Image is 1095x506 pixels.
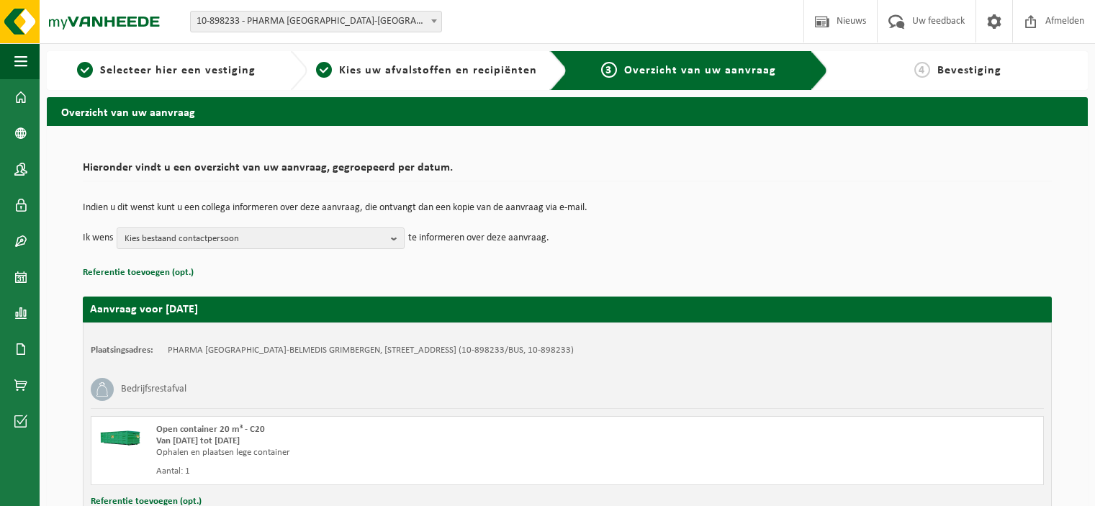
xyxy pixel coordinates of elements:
h2: Overzicht van uw aanvraag [47,97,1088,125]
span: Bevestiging [937,65,1001,76]
span: Open container 20 m³ - C20 [156,425,265,434]
h2: Hieronder vindt u een overzicht van uw aanvraag, gegroepeerd per datum. [83,162,1052,181]
strong: Aanvraag voor [DATE] [90,304,198,315]
div: Aantal: 1 [156,466,625,477]
p: Indien u dit wenst kunt u een collega informeren over deze aanvraag, die ontvangt dan een kopie v... [83,203,1052,213]
img: HK-XC-20-GN-00.png [99,424,142,446]
a: 2Kies uw afvalstoffen en recipiënten [315,62,539,79]
strong: Van [DATE] tot [DATE] [156,436,240,446]
button: Kies bestaand contactpersoon [117,227,405,249]
a: 1Selecteer hier een vestiging [54,62,279,79]
p: te informeren over deze aanvraag. [408,227,549,249]
h3: Bedrijfsrestafval [121,378,186,401]
span: 10-898233 - PHARMA BELGIUM-BELMEDIS GRIMBERGEN - GRIMBERGEN [191,12,441,32]
div: Ophalen en plaatsen lege container [156,447,625,458]
span: Selecteer hier een vestiging [100,65,256,76]
span: Kies uw afvalstoffen en recipiënten [339,65,537,76]
td: PHARMA [GEOGRAPHIC_DATA]-BELMEDIS GRIMBERGEN, [STREET_ADDRESS] (10-898233/BUS, 10-898233) [168,345,574,356]
span: 3 [601,62,617,78]
p: Ik wens [83,227,113,249]
span: Kies bestaand contactpersoon [125,228,385,250]
span: Overzicht van uw aanvraag [624,65,776,76]
span: 4 [914,62,930,78]
span: 2 [316,62,332,78]
button: Referentie toevoegen (opt.) [83,263,194,282]
span: 10-898233 - PHARMA BELGIUM-BELMEDIS GRIMBERGEN - GRIMBERGEN [190,11,442,32]
span: 1 [77,62,93,78]
strong: Plaatsingsadres: [91,345,153,355]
